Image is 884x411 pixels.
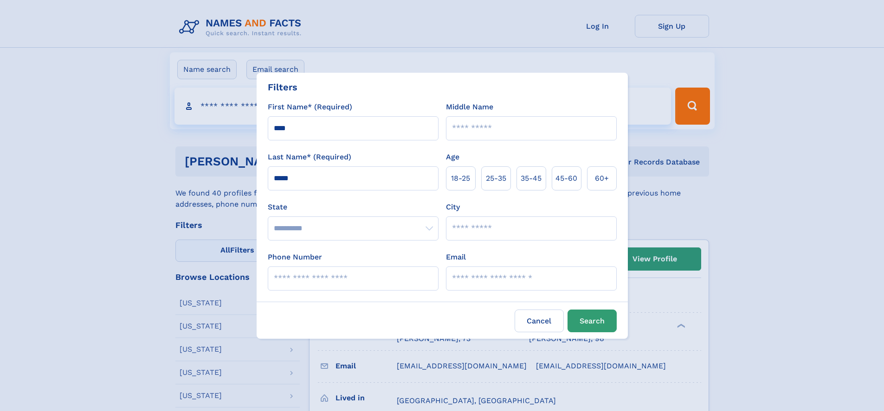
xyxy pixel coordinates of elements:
[446,152,459,163] label: Age
[268,202,439,213] label: State
[446,202,460,213] label: City
[268,252,322,263] label: Phone Number
[446,252,466,263] label: Email
[486,173,506,184] span: 25‑35
[451,173,470,184] span: 18‑25
[555,173,577,184] span: 45‑60
[515,310,564,332] label: Cancel
[268,101,352,113] label: First Name* (Required)
[268,80,297,94] div: Filters
[268,152,351,163] label: Last Name* (Required)
[568,310,617,332] button: Search
[446,101,493,113] label: Middle Name
[521,173,542,184] span: 35‑45
[595,173,609,184] span: 60+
